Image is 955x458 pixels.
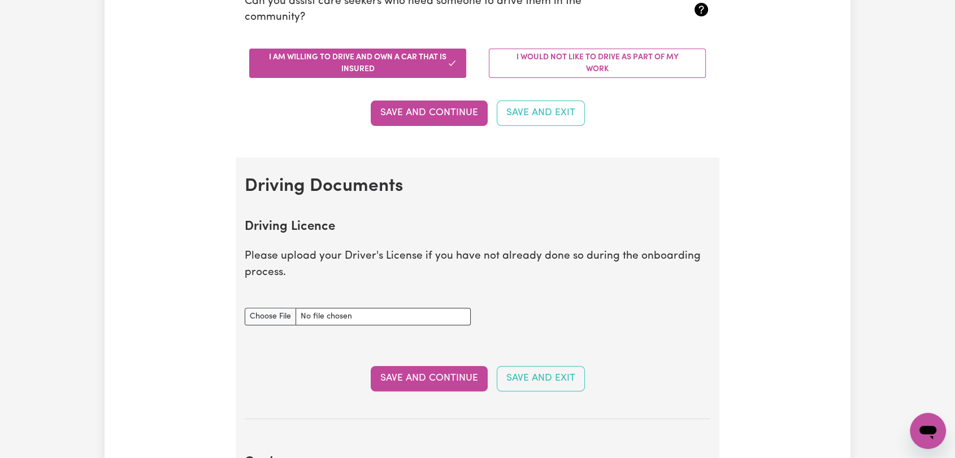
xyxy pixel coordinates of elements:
[249,49,466,78] button: I am willing to drive and own a car that is insured
[245,176,710,197] h2: Driving Documents
[497,366,585,391] button: Save and Exit
[910,413,946,449] iframe: Button to launch messaging window
[245,220,710,235] h2: Driving Licence
[497,101,585,125] button: Save and Exit
[371,101,488,125] button: Save and Continue
[245,248,710,281] p: Please upload your Driver's License if you have not already done so during the onboarding process.
[489,49,706,78] button: I would not like to drive as part of my work
[371,366,488,391] button: Save and Continue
